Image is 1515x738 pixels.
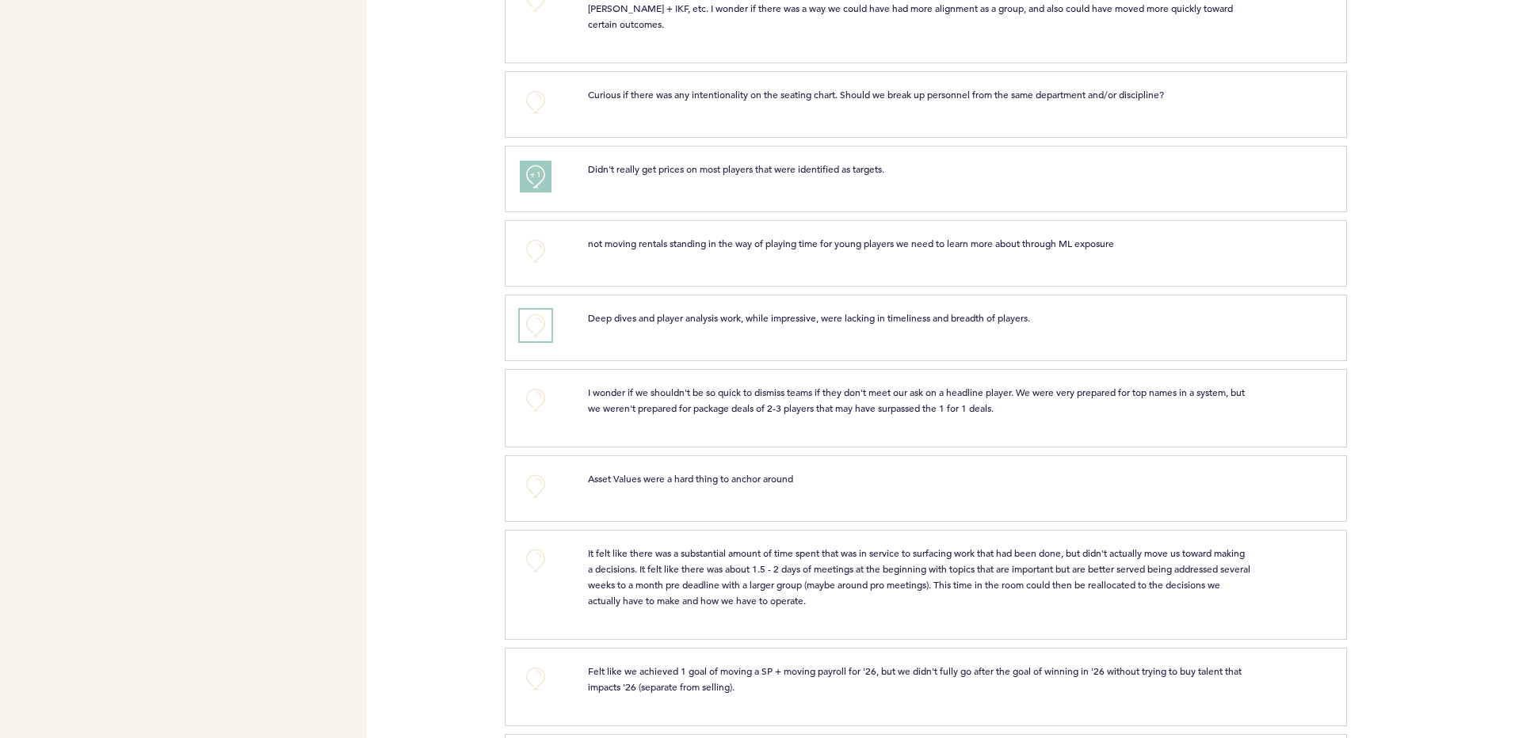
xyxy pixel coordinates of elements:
[588,472,793,485] span: Asset Values were a hard thing to anchor around
[588,311,1030,324] span: Deep dives and player analysis work, while impressive, were lacking in timeliness and breadth of ...
[588,162,884,175] span: Didn't really get prices on most players that were identified as targets.
[520,161,551,192] button: +1
[588,386,1247,414] span: I wonder if we shouldn't be so quick to dismiss teams if they don't meet our ask on a headline pl...
[588,664,1244,693] span: Felt like we achieved 1 goal of moving a SP + moving payroll for '26, but we didn't fully go afte...
[588,88,1164,101] span: Curious if there was any intentionality on the seating chart. Should we break up personnel from t...
[588,546,1253,607] span: It felt like there was a substantial amount of time spent that was in service to surfacing work t...
[530,167,541,183] span: +1
[588,237,1114,249] span: not moving rentals standing in the way of playing time for young players we need to learn more ab...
